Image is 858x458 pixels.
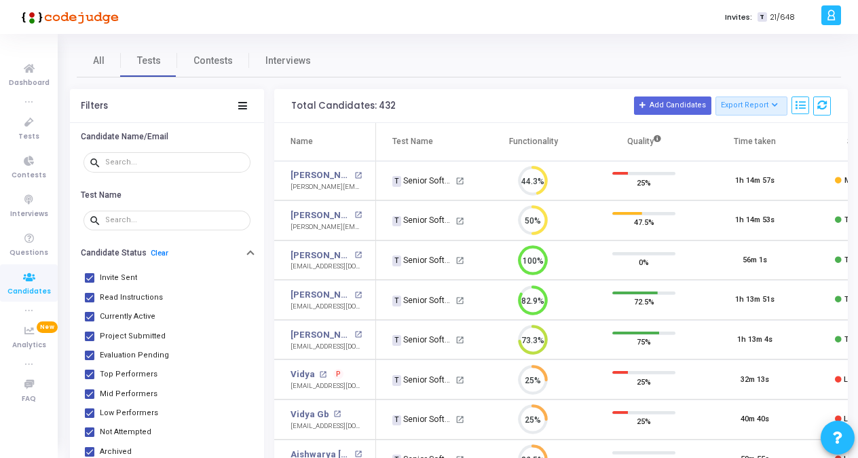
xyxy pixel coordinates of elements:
[291,134,313,149] div: Name
[392,296,401,306] span: T
[392,415,401,426] span: T
[735,294,775,306] div: 1h 13m 51s
[455,177,464,186] mat-icon: open_in_new
[22,393,36,405] span: FAQ
[17,3,119,31] img: logo
[455,336,464,345] mat-icon: open_in_new
[392,335,401,346] span: T
[455,217,464,226] mat-icon: open_in_new
[10,247,48,259] span: Questions
[81,190,122,200] h6: Test Name
[265,54,311,68] span: Interviews
[634,215,654,229] span: 47.5%
[291,342,362,352] div: [EMAIL_ADDRESS][DOMAIN_NAME]
[70,126,264,147] button: Candidate Name/Email
[89,156,105,169] mat-icon: search
[637,374,651,388] span: 25%
[81,248,147,258] h6: Candidate Status
[758,12,766,22] span: T
[18,131,39,143] span: Tests
[291,288,351,302] a: [PERSON_NAME]
[637,175,651,189] span: 25%
[81,132,168,142] h6: Candidate Name/Email
[715,96,788,116] button: Export Report
[291,262,362,272] div: [EMAIL_ADDRESS][DOMAIN_NAME]
[735,215,775,226] div: 1h 14m 53s
[392,216,401,227] span: T
[392,334,453,346] div: Senior Software Engineer Test B
[70,243,264,264] button: Candidate StatusClear
[291,408,329,421] a: Vidya Gb
[392,375,401,386] span: T
[392,176,401,187] span: T
[734,134,776,149] div: Time taken
[100,347,169,364] span: Evaluation Pending
[291,302,362,312] div: [EMAIL_ADDRESS][DOMAIN_NAME]
[105,216,245,224] input: Search...
[151,249,168,258] a: Clear
[137,54,161,68] span: Tests
[291,328,351,342] a: [PERSON_NAME]
[81,101,108,111] div: Filters
[455,415,464,424] mat-icon: open_in_new
[100,386,157,402] span: Mid Performers
[10,209,48,220] span: Interviews
[333,410,341,418] mat-icon: open_in_new
[291,182,362,192] div: [PERSON_NAME][EMAIL_ADDRESS][DOMAIN_NAME]
[770,12,795,23] span: 21/648
[70,184,264,205] button: Test Name
[637,415,651,428] span: 25%
[89,214,105,226] mat-icon: search
[455,296,464,305] mat-icon: open_in_new
[376,123,478,161] th: Test Name
[319,371,327,378] mat-icon: open_in_new
[392,294,453,306] div: Senior Software Engineer Test D
[455,256,464,265] mat-icon: open_in_new
[291,381,362,391] div: [EMAIL_ADDRESS][DOMAIN_NAME]
[105,158,245,166] input: Search...
[12,340,46,351] span: Analytics
[392,175,453,187] div: Senior Software Engineer Test D
[478,123,589,161] th: Functionality
[100,289,163,306] span: Read Instructions
[743,255,767,266] div: 56m 1s
[392,413,453,425] div: Senior Software Engineer Test C
[100,328,166,345] span: Project Submitted
[291,368,315,381] a: Vidya
[100,309,155,325] span: Currently Active
[7,286,51,298] span: Candidates
[291,249,351,262] a: [PERSON_NAME]
[634,295,654,309] span: 72.5%
[100,366,157,383] span: Top Performers
[735,175,775,187] div: 1h 14m 57s
[100,424,151,440] span: Not Attempted
[100,270,137,286] span: Invite Sent
[639,256,649,269] span: 0%
[725,12,752,23] label: Invites:
[392,374,453,386] div: Senior Software Engineer Test C
[193,54,233,68] span: Contests
[100,405,158,421] span: Low Performers
[354,451,362,458] mat-icon: open_in_new
[737,334,772,346] div: 1h 13m 4s
[336,369,341,380] span: P
[93,54,105,68] span: All
[354,292,362,299] mat-icon: open_in_new
[392,214,453,226] div: Senior Software Engineer Test B
[741,374,769,386] div: 32m 13s
[291,209,351,222] a: [PERSON_NAME] A
[455,376,464,385] mat-icon: open_in_new
[637,335,651,349] span: 75%
[291,222,362,232] div: [PERSON_NAME][EMAIL_ADDRESS][DOMAIN_NAME]
[37,321,58,333] span: New
[12,170,46,181] span: Contests
[354,251,362,259] mat-icon: open_in_new
[354,211,362,219] mat-icon: open_in_new
[354,172,362,179] mat-icon: open_in_new
[354,331,362,338] mat-icon: open_in_new
[291,421,362,431] div: [EMAIL_ADDRESS][DOMAIN_NAME]
[9,77,50,89] span: Dashboard
[291,101,396,111] div: Total Candidates: 432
